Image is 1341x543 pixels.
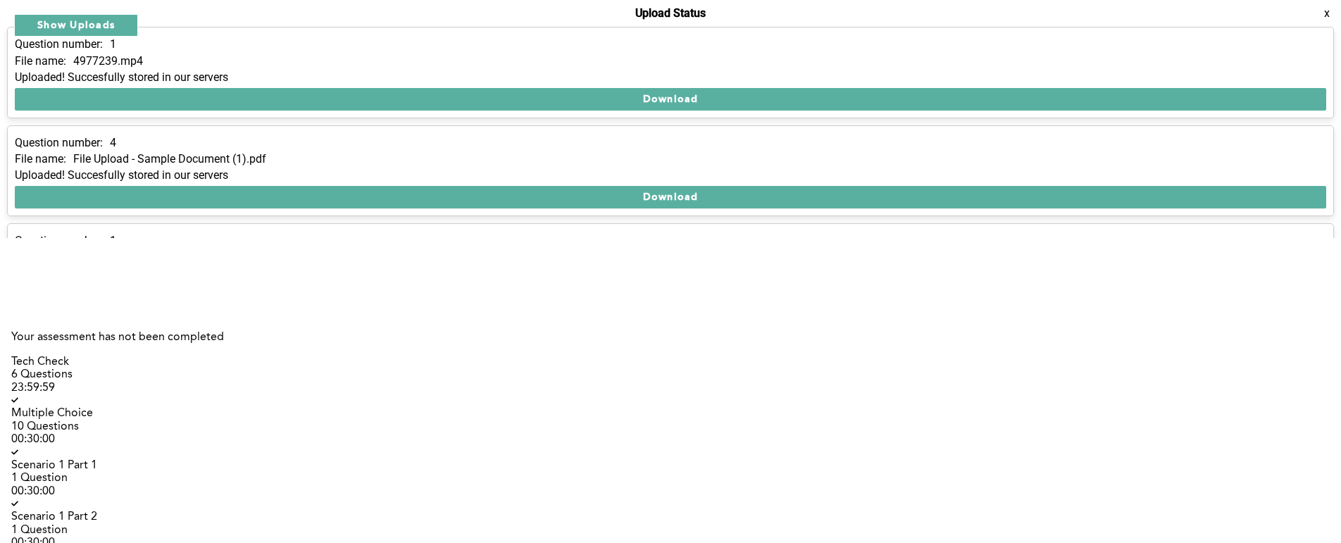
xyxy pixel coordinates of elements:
div: Uploaded! Succesfully stored in our servers [15,71,1326,84]
button: Download [15,88,1326,111]
div: 23:59:59 [11,382,1330,394]
p: 1 [110,235,116,247]
button: x [1320,6,1334,20]
div: Uploaded! Succesfully stored in our servers [15,169,1326,182]
p: Question number: [15,235,103,247]
div: Multiple Choice [11,407,1330,420]
p: Question number: [15,38,103,51]
div: 6 Questions [11,368,1330,381]
div: Scenario 1 Part 2 [11,511,1330,523]
div: 00:30:00 [11,433,1330,446]
p: File name: [15,153,66,166]
p: 4977239.mp4 [73,55,143,68]
div: 00:30:00 [11,485,1330,498]
div: 1 Question [11,524,1330,537]
div: 10 Questions [11,420,1330,433]
p: 1 [110,38,116,51]
p: Question number: [15,137,103,149]
div: Scenario 1 Part 1 [11,459,1330,472]
button: Show Uploads [14,14,138,37]
p: File Upload - Sample Document (1).pdf [73,153,266,166]
h4: Upload Status [635,7,706,20]
div: 1 Question [11,472,1330,485]
p: 4 [110,137,116,149]
div: Tech Check [11,356,1330,368]
button: Download [15,186,1326,208]
p: File name: [15,55,66,68]
p: Your assessment has not been completed [11,331,1330,344]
